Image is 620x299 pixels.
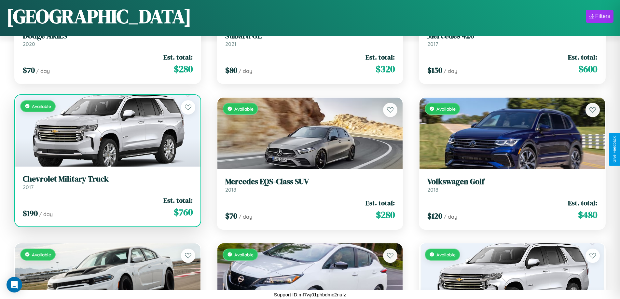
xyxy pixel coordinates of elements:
span: Available [234,252,254,257]
span: $ 480 [578,208,597,221]
div: Open Intercom Messenger [7,277,22,292]
span: $ 320 [376,62,395,75]
h3: Dodge ARIES [23,31,193,41]
span: $ 150 [427,65,442,75]
span: 2018 [225,186,236,193]
h3: Chevrolet Military Truck [23,174,193,184]
h3: Mercedes EQS-Class SUV [225,177,395,186]
h3: Mercedes 420 [427,31,597,41]
span: Est. total: [365,198,395,208]
span: / day [239,213,252,220]
span: Available [436,252,456,257]
span: / day [444,68,457,74]
a: Chevrolet Military Truck2017 [23,174,193,190]
span: 2021 [225,41,236,47]
button: Filters [586,10,613,23]
div: Give Feedback [612,136,617,163]
a: Subaru GL2021 [225,31,395,47]
span: $ 760 [174,206,193,219]
span: $ 280 [174,62,193,75]
a: Volkswagen Golf2018 [427,177,597,193]
span: Available [234,106,254,112]
a: Mercedes EQS-Class SUV2018 [225,177,395,193]
span: $ 70 [23,65,35,75]
span: $ 120 [427,211,442,221]
span: 2017 [23,184,34,190]
a: Dodge ARIES2020 [23,31,193,47]
span: $ 280 [376,208,395,221]
span: 2018 [427,186,438,193]
span: $ 80 [225,65,237,75]
h1: [GEOGRAPHIC_DATA] [7,3,191,30]
span: 2017 [427,41,438,47]
span: Est. total: [568,52,597,62]
span: Est. total: [568,198,597,208]
span: Available [32,252,51,257]
h3: Volkswagen Golf [427,177,597,186]
a: Mercedes 4202017 [427,31,597,47]
span: / day [239,68,252,74]
span: / day [444,213,457,220]
span: Available [32,103,51,109]
p: Support ID: mf7wj01phbdmc2nufz [274,290,346,299]
h3: Subaru GL [225,31,395,41]
span: $ 600 [578,62,597,75]
span: Available [436,106,456,112]
span: $ 190 [23,208,38,219]
span: $ 70 [225,211,237,221]
span: / day [39,211,53,217]
span: 2020 [23,41,35,47]
span: Est. total: [163,52,193,62]
span: Est. total: [365,52,395,62]
span: Est. total: [163,196,193,205]
div: Filters [595,13,610,20]
span: / day [36,68,50,74]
